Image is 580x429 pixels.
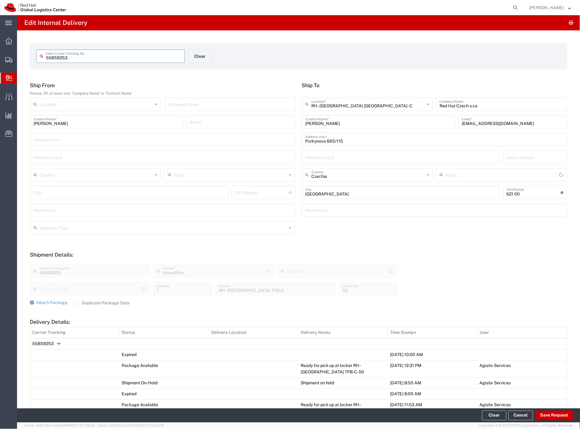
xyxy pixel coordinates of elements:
td: Ready for pick up at locker RH - [GEOGRAPHIC_DATA] TPB-C-50 [299,360,388,378]
h5: Shipment Details: [30,251,567,258]
td: Shipment On-Hold [119,378,209,389]
img: logo [4,3,66,12]
th: User [478,327,567,338]
span: Copyright © [DATE]-[DATE] Agistix Inc., All Rights Reserved [479,423,573,428]
td: [DATE] 10:00 AM [388,349,478,360]
span: Attach Package [36,300,67,305]
button: Clear [482,411,506,420]
label: Duplicate Package Data [74,300,129,305]
h5: Delivery Details: [30,319,567,325]
td: [DATE] 11:53 AM [388,400,478,417]
th: Status [119,327,209,338]
span: [DATE] 10:20:09 [139,424,164,427]
td: Agistix Services [478,400,567,417]
td: Ready for pick up at locker RH - [GEOGRAPHIC_DATA] TPB-C-41 [299,400,388,417]
td: Shipment on hold [299,378,388,389]
a: Cancel [509,411,533,420]
td: [DATE] 12:31 PM [388,360,478,378]
span: Client: 2025.18.0-27d3021 [98,424,164,427]
div: Please, fill at least one: 'Company Name' or 'Contact Name' [30,91,295,96]
button: [PERSON_NAME] [529,4,571,11]
span: 55859253 [32,341,54,346]
th: Delivery Location [209,327,299,338]
td: [DATE] 8:00 AM [388,389,478,400]
button: Clear [188,50,212,63]
td: Agistix Services [478,360,567,378]
button: Save Request [535,411,574,420]
h5: Ship To [302,82,568,88]
h5: Ship From [30,82,295,88]
td: [DATE] 8:55 AM [388,378,478,389]
th: Delivery Notes [299,327,388,338]
td: Expired [119,389,209,400]
td: Package Available [119,400,209,417]
td: Expired [119,349,209,360]
span: [DATE] 11:12:30 [72,424,95,427]
h4: Edit Internal Delivery [24,15,87,30]
td: Package Available [119,360,209,378]
td: Agistix Services [478,378,567,389]
th: Carrier Tracking [30,327,120,338]
th: Time Stamp [388,327,478,338]
span: Server: 2025.18.0-d1e9a510831 [24,424,95,427]
span: Filip Lizuch [530,4,564,11]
